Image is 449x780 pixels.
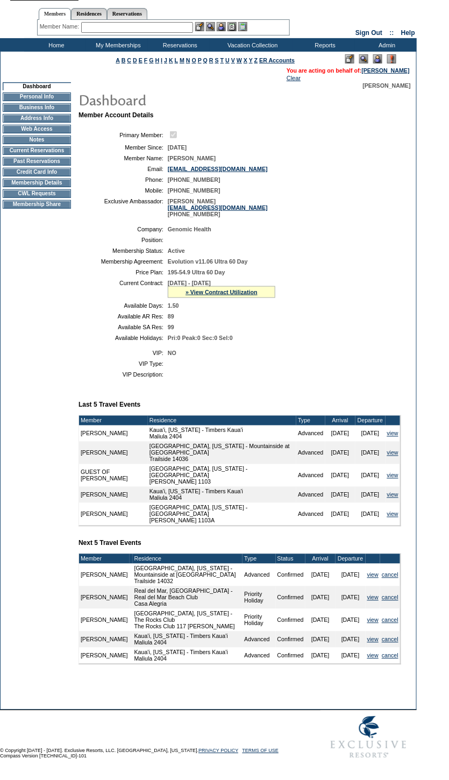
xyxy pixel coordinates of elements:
a: cancel [382,572,398,578]
span: [PERSON_NAME] [PHONE_NUMBER] [168,198,268,217]
span: :: [390,29,394,37]
td: Membership Status: [83,247,163,254]
td: VIP Type: [83,360,163,367]
td: Mobile: [83,187,163,194]
a: Reservations [107,8,147,19]
td: VIP Description: [83,371,163,378]
td: Arrival [325,416,355,426]
td: [PERSON_NAME] [79,503,148,526]
a: cancel [382,617,398,623]
img: Edit Mode [345,54,354,63]
a: Members [39,8,72,20]
td: [GEOGRAPHIC_DATA], [US_STATE] - Mountainside at [GEOGRAPHIC_DATA] Trailside 14036 [148,442,296,464]
td: Membership Share [3,200,71,209]
a: [EMAIL_ADDRESS][DOMAIN_NAME] [168,204,268,211]
td: [DATE] [305,632,336,648]
td: Type [243,554,275,564]
a: view [367,594,379,601]
td: Departure [336,554,366,564]
a: F [144,57,148,63]
td: Confirmed [276,564,305,586]
td: Admin [355,38,417,52]
td: CWL Requests [3,189,71,198]
a: A [116,57,120,63]
td: VIP: [83,350,163,356]
a: view [387,450,398,456]
td: [GEOGRAPHIC_DATA], [US_STATE] - [GEOGRAPHIC_DATA] [PERSON_NAME] 1103 [148,464,296,487]
td: Available Days: [83,302,163,309]
img: Log Concern/Member Elevation [387,54,396,63]
a: view [387,472,398,479]
td: Advanced [296,487,325,503]
td: Advanced [243,632,275,648]
td: [DATE] [355,503,386,526]
td: Priority Holiday [243,586,275,609]
a: cancel [382,636,398,643]
td: Reservations [148,38,210,52]
td: My Memberships [86,38,148,52]
b: Last 5 Travel Events [79,401,140,409]
td: [DATE] [336,564,366,586]
img: Reservations [227,22,237,31]
a: C [127,57,131,63]
td: [PERSON_NAME] [79,586,130,609]
td: [DATE] [355,464,386,487]
td: Residence [148,416,296,426]
a: R [209,57,213,63]
a: view [367,636,379,643]
td: [GEOGRAPHIC_DATA], [US_STATE] - Mountainside at [GEOGRAPHIC_DATA] Trailside 14032 [133,564,243,586]
td: Current Reservations [3,146,71,155]
td: [PERSON_NAME] [79,487,148,503]
td: [DATE] [305,564,336,586]
td: Primary Member: [83,130,163,140]
a: PRIVACY POLICY [198,748,238,754]
td: Kaua'i, [US_STATE] - Timbers Kaua'i Maliula 2404 [148,487,296,503]
td: Membership Details [3,179,71,187]
span: 1.50 [168,302,179,309]
span: Active [168,247,185,254]
a: T [220,57,224,63]
td: Home [24,38,86,52]
a: M [180,57,184,63]
td: Member [79,416,148,426]
td: Kaua'i, [US_STATE] - Timbers Kaua'i Maliula 2404 [148,426,296,442]
td: [DATE] [325,503,355,526]
td: Advanced [296,426,325,442]
a: Z [254,57,258,63]
td: Email: [83,166,163,172]
span: 195-54.9 Ultra 60 Day [168,269,225,275]
a: ER Accounts [259,57,295,63]
td: Confirmed [276,609,305,632]
td: Position: [83,237,163,243]
td: [DATE] [336,586,366,609]
img: View [206,22,215,31]
a: E [139,57,142,63]
td: [PERSON_NAME] [79,609,130,632]
a: Help [401,29,415,37]
td: Kaua'i, [US_STATE] - Timbers Kaua'i Maliula 2404 [133,632,243,648]
td: Status [276,554,305,564]
td: Advanced [296,464,325,487]
a: O [192,57,196,63]
td: Advanced [296,442,325,464]
a: X [244,57,247,63]
a: Q [203,57,208,63]
a: D [133,57,137,63]
td: Arrival [305,554,336,564]
a: Y [249,57,253,63]
a: [EMAIL_ADDRESS][DOMAIN_NAME] [168,166,268,172]
span: [PERSON_NAME] [363,82,411,89]
a: W [237,57,242,63]
td: Confirmed [276,648,305,664]
td: Confirmed [276,632,305,648]
td: [PERSON_NAME] [79,632,130,648]
a: G [149,57,153,63]
td: Advanced [296,503,325,526]
td: [GEOGRAPHIC_DATA], [US_STATE] - [GEOGRAPHIC_DATA] [PERSON_NAME] 1103A [148,503,296,526]
td: Web Access [3,125,71,133]
td: [PERSON_NAME] [79,648,130,664]
td: Type [296,416,325,426]
td: Company: [83,226,163,232]
td: Exclusive Ambassador: [83,198,163,217]
td: Vacation Collection [210,38,293,52]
